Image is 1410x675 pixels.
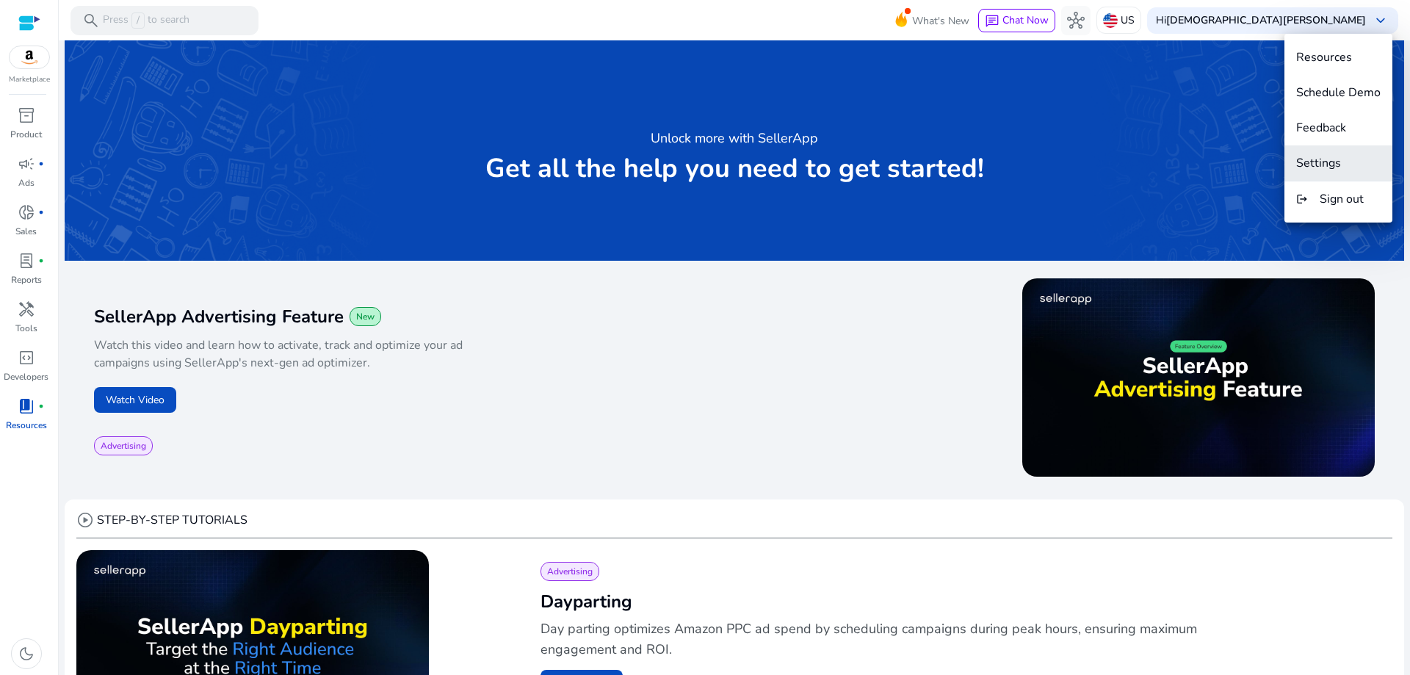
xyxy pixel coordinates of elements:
span: Feedback [1296,120,1346,136]
span: Sign out [1320,191,1364,207]
span: Settings [1296,155,1341,171]
mat-icon: logout [1296,190,1308,208]
span: Resources [1296,49,1352,65]
span: Schedule Demo [1296,84,1381,101]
